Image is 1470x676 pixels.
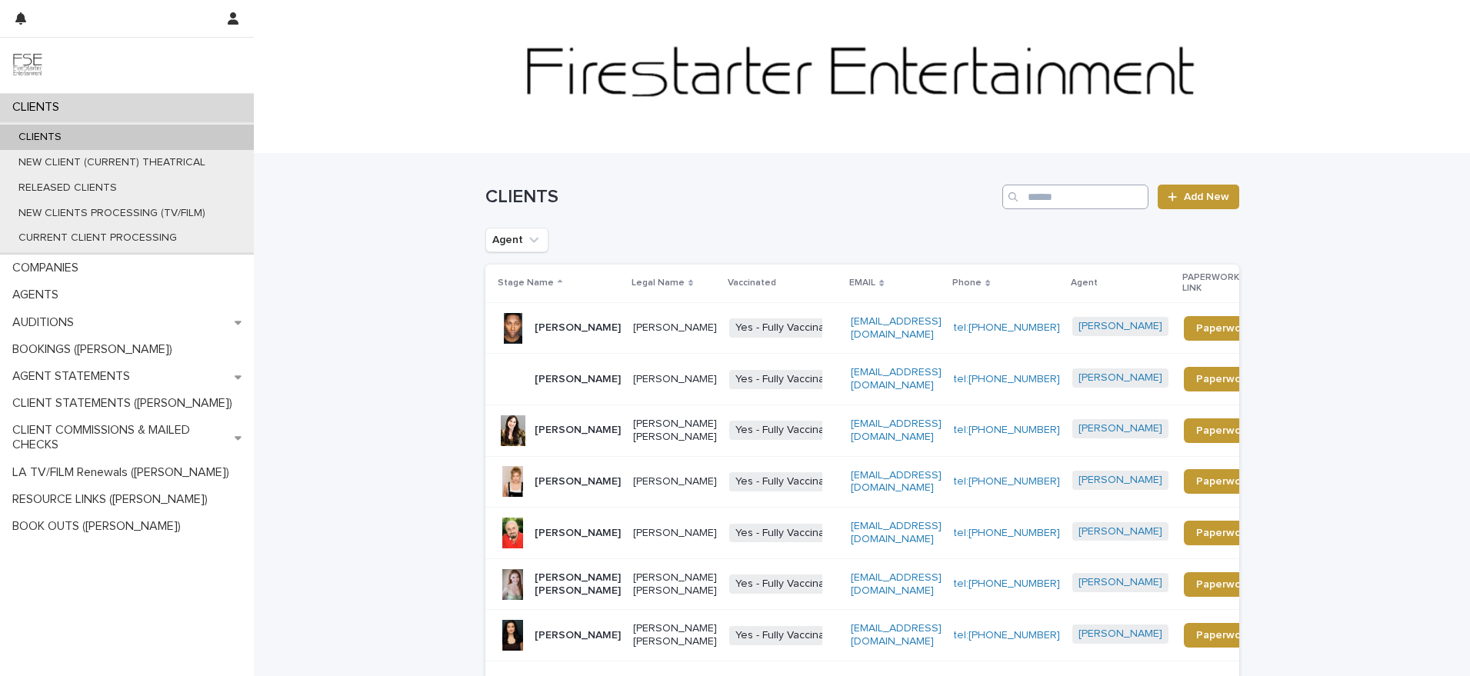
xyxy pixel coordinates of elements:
tr: [PERSON_NAME][PERSON_NAME]Yes - Fully Vaccinated[EMAIL_ADDRESS][DOMAIN_NAME]tel:[PHONE_NUMBER][PE... [485,508,1288,559]
a: tel:[PHONE_NUMBER] [954,630,1060,641]
tr: [PERSON_NAME][PERSON_NAME]Yes - Fully Vaccinated[EMAIL_ADDRESS][DOMAIN_NAME]tel:[PHONE_NUMBER][PE... [485,354,1288,405]
p: [PERSON_NAME] [PERSON_NAME] [633,418,717,444]
a: [EMAIL_ADDRESS][DOMAIN_NAME] [851,623,942,647]
a: Paperwork [1184,572,1263,597]
a: [PERSON_NAME] [1078,422,1162,435]
p: Vaccinated [728,275,776,291]
span: Yes - Fully Vaccinated [729,370,847,389]
a: [PERSON_NAME] [1078,371,1162,385]
p: [PERSON_NAME] [535,629,621,642]
button: Agent [485,228,548,252]
a: tel:[PHONE_NUMBER] [954,374,1060,385]
a: Paperwork [1184,418,1263,443]
a: tel:[PHONE_NUMBER] [954,322,1060,333]
a: tel:[PHONE_NUMBER] [954,528,1060,538]
p: BOOK OUTS ([PERSON_NAME]) [6,519,193,534]
p: [PERSON_NAME] [535,475,621,488]
p: Legal Name [632,275,685,291]
a: [PERSON_NAME] [1078,525,1162,538]
p: NEW CLIENT (CURRENT) THEATRICAL [6,156,218,169]
a: Paperwork [1184,367,1263,391]
a: [EMAIL_ADDRESS][DOMAIN_NAME] [851,470,942,494]
span: Yes - Fully Vaccinated [729,626,847,645]
a: [EMAIL_ADDRESS][DOMAIN_NAME] [851,418,942,442]
p: [PERSON_NAME] [PERSON_NAME] [633,571,717,598]
a: [EMAIL_ADDRESS][DOMAIN_NAME] [851,367,942,391]
p: CLIENT STATEMENTS ([PERSON_NAME]) [6,396,245,411]
span: Yes - Fully Vaccinated [729,574,847,594]
span: Yes - Fully Vaccinated [729,524,847,543]
a: [EMAIL_ADDRESS][DOMAIN_NAME] [851,316,942,340]
span: Paperwork [1196,528,1251,538]
span: Yes - Fully Vaccinated [729,472,847,491]
p: COMPANIES [6,261,91,275]
a: Paperwork [1184,469,1263,494]
p: LA TV/FILM Renewals ([PERSON_NAME]) [6,465,242,480]
a: [PERSON_NAME] [1078,628,1162,641]
p: Agent [1071,275,1098,291]
p: CLIENTS [6,131,74,144]
p: CLIENTS [6,100,72,115]
p: CURRENT CLIENT PROCESSING [6,231,189,245]
a: tel:[PHONE_NUMBER] [954,476,1060,487]
p: Stage Name [498,275,554,291]
a: [EMAIL_ADDRESS][DOMAIN_NAME] [851,572,942,596]
a: [PERSON_NAME] [1078,474,1162,487]
span: Paperwork [1196,476,1251,487]
a: [PERSON_NAME] [1078,576,1162,589]
p: AGENTS [6,288,71,302]
span: Paperwork [1196,630,1251,641]
a: Paperwork [1184,521,1263,545]
p: [PERSON_NAME] [633,475,717,488]
span: Paperwork [1196,425,1251,436]
p: [PERSON_NAME] [535,373,621,386]
p: [PERSON_NAME] [633,373,717,386]
p: [PERSON_NAME] [535,321,621,335]
a: tel:[PHONE_NUMBER] [954,578,1060,589]
a: Add New [1158,185,1238,209]
p: [PERSON_NAME] [PERSON_NAME] [633,622,717,648]
tr: [PERSON_NAME][PERSON_NAME] [PERSON_NAME]Yes - Fully Vaccinated[EMAIL_ADDRESS][DOMAIN_NAME]tel:[PH... [485,405,1288,456]
p: RELEASED CLIENTS [6,181,129,195]
img: 9JgRvJ3ETPGCJDhvPVA5 [12,50,43,81]
p: AGENT STATEMENTS [6,369,142,384]
p: Phone [952,275,982,291]
p: EMAIL [849,275,875,291]
span: Paperwork [1196,323,1251,334]
p: BOOKINGS ([PERSON_NAME]) [6,342,185,357]
p: PAPERWORK LINK [1182,269,1255,298]
p: [PERSON_NAME] [633,321,717,335]
h1: CLIENTS [485,186,997,208]
p: [PERSON_NAME] [535,527,621,540]
p: [PERSON_NAME] [535,424,621,437]
span: Paperwork [1196,374,1251,385]
a: tel:[PHONE_NUMBER] [954,425,1060,435]
tr: [PERSON_NAME][PERSON_NAME]Yes - Fully Vaccinated[EMAIL_ADDRESS][DOMAIN_NAME]tel:[PHONE_NUMBER][PE... [485,302,1288,354]
p: CLIENT COMMISSIONS & MAILED CHECKS [6,423,235,452]
p: RESOURCE LINKS ([PERSON_NAME]) [6,492,220,507]
span: Yes - Fully Vaccinated [729,421,847,440]
tr: [PERSON_NAME][PERSON_NAME] [PERSON_NAME]Yes - Fully Vaccinated[EMAIL_ADDRESS][DOMAIN_NAME]tel:[PH... [485,610,1288,661]
p: AUDITIONS [6,315,86,330]
p: [PERSON_NAME] [PERSON_NAME] [535,571,621,598]
p: [PERSON_NAME] [633,527,717,540]
tr: [PERSON_NAME] [PERSON_NAME][PERSON_NAME] [PERSON_NAME]Yes - Fully Vaccinated[EMAIL_ADDRESS][DOMAI... [485,558,1288,610]
p: NEW CLIENTS PROCESSING (TV/FILM) [6,207,218,220]
a: Paperwork [1184,623,1263,648]
input: Search [1002,185,1148,209]
span: Paperwork [1196,579,1251,590]
a: [PERSON_NAME] [1078,320,1162,333]
span: Yes - Fully Vaccinated [729,318,847,338]
span: Add New [1184,191,1229,202]
tr: [PERSON_NAME][PERSON_NAME]Yes - Fully Vaccinated[EMAIL_ADDRESS][DOMAIN_NAME]tel:[PHONE_NUMBER][PE... [485,456,1288,508]
a: [EMAIL_ADDRESS][DOMAIN_NAME] [851,521,942,544]
a: Paperwork [1184,316,1263,341]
